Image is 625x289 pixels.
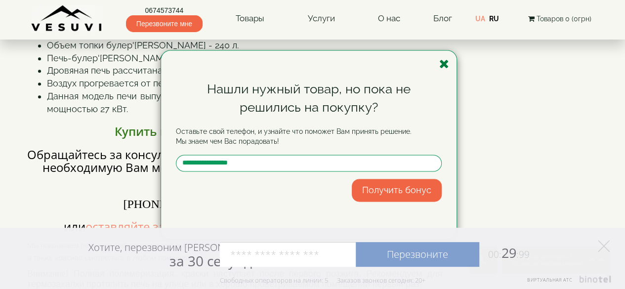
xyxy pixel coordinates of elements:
div: Свободных операторов на линии: 5 Заказов звонков сегодня: 20+ [220,276,425,284]
span: 29 [479,244,530,262]
a: Перезвоните [356,242,479,267]
a: Виртуальная АТС [521,276,613,289]
span: 00: [488,248,501,261]
div: Нашли нужный товар, но пока не решились на покупку? [176,80,442,117]
span: за 30 секунд? [169,251,258,270]
button: Получить бонус [352,179,442,202]
div: Хотите, перезвоним [PERSON_NAME] [88,241,258,269]
span: :99 [516,248,530,261]
p: Оставьте свой телефон, и узнайте что поможет Вам принять решение. Мы знаем чем Вас порадовать! [176,126,442,146]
